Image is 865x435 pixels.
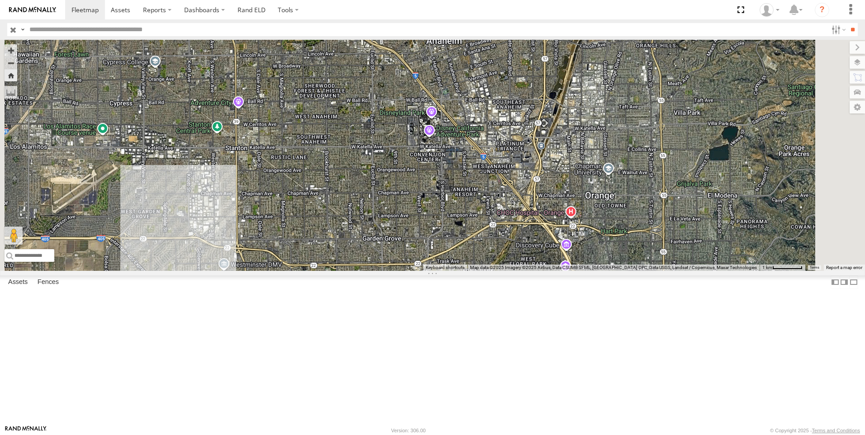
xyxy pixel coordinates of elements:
[9,7,56,13] img: rand-logo.svg
[760,265,805,271] button: Map Scale: 1 km per 63 pixels
[391,428,426,433] div: Version: 306.00
[5,426,47,435] a: Visit our Website
[840,275,849,288] label: Dock Summary Table to the Right
[4,276,32,288] label: Assets
[5,57,17,69] button: Zoom out
[831,275,840,288] label: Dock Summary Table to the Left
[756,3,783,17] div: Norma Casillas
[770,428,860,433] div: © Copyright 2025 -
[815,3,829,17] i: ?
[762,265,772,270] span: 1 km
[5,86,17,99] label: Measure
[426,265,465,271] button: Keyboard shortcuts
[5,227,23,245] button: Drag Pegman onto the map to open Street View
[828,23,847,36] label: Search Filter Options
[470,265,757,270] span: Map data ©2025 Imagery ©2025 Airbus, Data CSUMB SFML, [GEOGRAPHIC_DATA] OPC, Data USGS, Landsat /...
[849,275,858,288] label: Hide Summary Table
[810,266,819,270] a: Terms (opens in new tab)
[5,44,17,57] button: Zoom in
[5,69,17,81] button: Zoom Home
[850,101,865,113] label: Map Settings
[19,23,26,36] label: Search Query
[812,428,860,433] a: Terms and Conditions
[826,265,862,270] a: Report a map error
[33,276,63,288] label: Fences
